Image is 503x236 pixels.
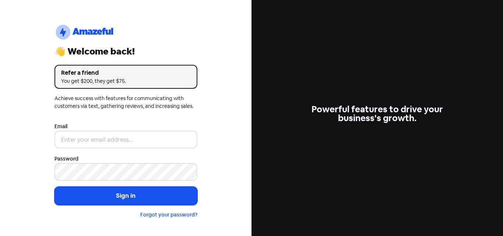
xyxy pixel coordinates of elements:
[61,68,191,77] div: Refer a friend
[140,211,197,218] a: Forgot your password?
[54,95,197,110] div: Achieve success with features for communicating with customers via text, gathering reviews, and i...
[54,155,78,163] label: Password
[54,187,197,205] button: Sign in
[61,77,191,85] div: You get $200, they get $75.
[54,131,197,148] input: Enter your email address...
[54,123,67,130] label: Email
[306,105,449,123] div: Powerful features to drive your business's growth.
[54,47,197,56] div: 👋 Welcome back!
